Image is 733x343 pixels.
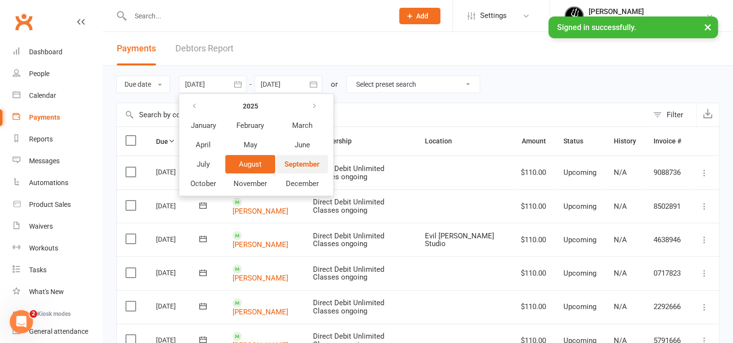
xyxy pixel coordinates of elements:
[117,103,648,126] input: Search by contact name or invoice number
[29,113,60,121] div: Payments
[416,223,512,256] td: Evil [PERSON_NAME] Studio
[416,12,428,20] span: Add
[13,172,102,194] a: Automations
[276,136,328,154] button: June
[399,8,440,24] button: Add
[244,140,257,149] span: May
[156,164,201,179] div: [DATE]
[29,92,56,99] div: Calendar
[182,116,224,135] button: January
[292,121,312,130] span: March
[175,32,234,65] a: Debtors Report
[312,164,384,181] span: Direct Debit Unlimited Classes ongoing
[563,302,596,311] span: Upcoming
[127,9,387,23] input: Search...
[276,174,328,193] button: December
[563,269,596,278] span: Upcoming
[295,140,310,149] span: June
[30,310,37,318] span: 2
[225,174,275,193] button: November
[286,179,319,188] span: December
[276,155,328,173] button: September
[12,10,36,34] a: Clubworx
[512,256,555,290] td: $110.00
[614,235,627,244] span: N/A
[29,222,53,230] div: Waivers
[13,237,102,259] a: Workouts
[233,307,288,316] a: [PERSON_NAME]
[147,127,224,156] th: Due
[29,266,47,274] div: Tasks
[645,156,690,189] td: 9088736
[243,102,258,110] strong: 2025
[13,41,102,63] a: Dashboard
[614,202,627,211] span: N/A
[563,235,596,244] span: Upcoming
[156,198,201,213] div: [DATE]
[605,127,645,156] th: History
[29,201,71,208] div: Product Sales
[645,189,690,223] td: 8502891
[191,121,216,130] span: January
[239,160,262,169] span: August
[512,189,555,223] td: $110.00
[614,302,627,311] span: N/A
[645,290,690,324] td: 2292666
[156,298,201,313] div: [DATE]
[233,206,288,215] a: [PERSON_NAME]
[29,70,49,78] div: People
[190,179,216,188] span: October
[13,85,102,107] a: Calendar
[555,127,605,156] th: Status
[304,127,416,156] th: Membership
[182,155,224,173] button: July
[312,198,384,215] span: Direct Debit Unlimited Classes ongoing
[284,160,320,169] span: September
[116,76,170,93] button: Due date
[29,157,60,165] div: Messages
[699,16,717,37] button: ×
[29,135,53,143] div: Reports
[29,327,88,335] div: General attendance
[645,223,690,256] td: 4638946
[512,127,555,156] th: Amount
[312,232,384,249] span: Direct Debit Unlimited Classes ongoing
[614,269,627,278] span: N/A
[563,168,596,177] span: Upcoming
[196,140,211,149] span: April
[234,179,267,188] span: November
[645,256,690,290] td: 0717823
[557,23,636,32] span: Signed in successfully.
[667,109,683,121] div: Filter
[312,298,384,315] span: Direct Debit Unlimited Classes ongoing
[29,244,58,252] div: Workouts
[233,274,288,282] a: [PERSON_NAME]
[480,5,507,27] span: Settings
[225,116,275,135] button: February
[117,43,156,53] span: Payments
[416,127,512,156] th: Location
[648,103,696,126] button: Filter
[117,32,156,65] button: Payments
[13,321,102,343] a: General attendance kiosk mode
[29,48,62,56] div: Dashboard
[512,290,555,324] td: $110.00
[13,150,102,172] a: Messages
[13,128,102,150] a: Reports
[13,107,102,128] a: Payments
[225,136,275,154] button: May
[29,288,64,296] div: What's New
[614,168,627,177] span: N/A
[13,216,102,237] a: Waivers
[236,121,264,130] span: February
[563,202,596,211] span: Upcoming
[645,127,690,156] th: Invoice #
[512,156,555,189] td: $110.00
[233,240,288,249] a: [PERSON_NAME]
[312,265,384,282] span: Direct Debit Unlimited Classes ongoing
[197,160,210,169] span: July
[13,63,102,85] a: People
[182,174,224,193] button: October
[331,78,338,90] div: or
[589,16,706,25] div: Evil [PERSON_NAME] Personal Training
